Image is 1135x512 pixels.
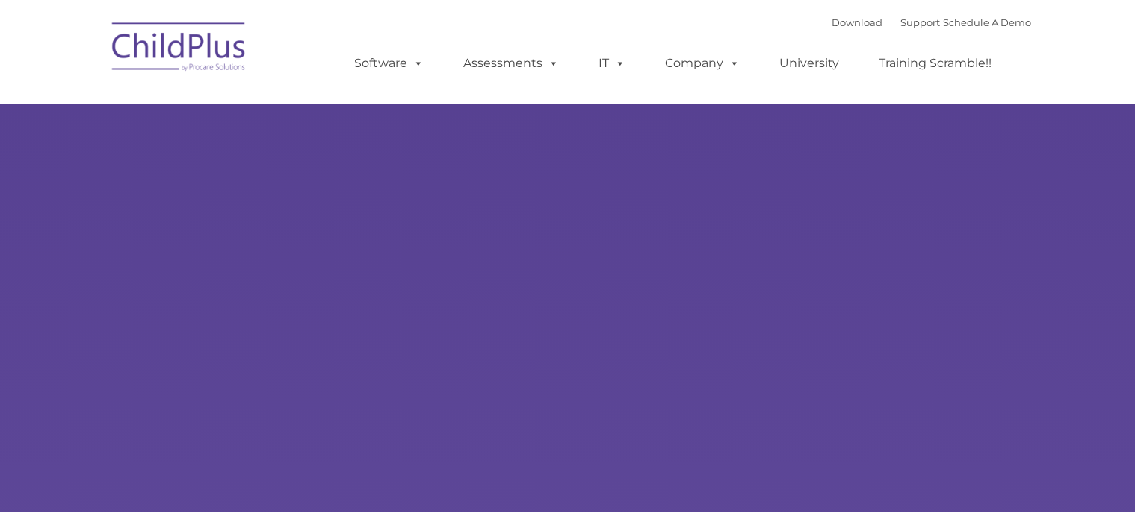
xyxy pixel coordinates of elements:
[900,16,940,28] a: Support
[339,49,439,78] a: Software
[650,49,755,78] a: Company
[832,16,1031,28] font: |
[105,12,254,87] img: ChildPlus by Procare Solutions
[764,49,854,78] a: University
[448,49,574,78] a: Assessments
[584,49,640,78] a: IT
[832,16,882,28] a: Download
[864,49,1006,78] a: Training Scramble!!
[943,16,1031,28] a: Schedule A Demo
